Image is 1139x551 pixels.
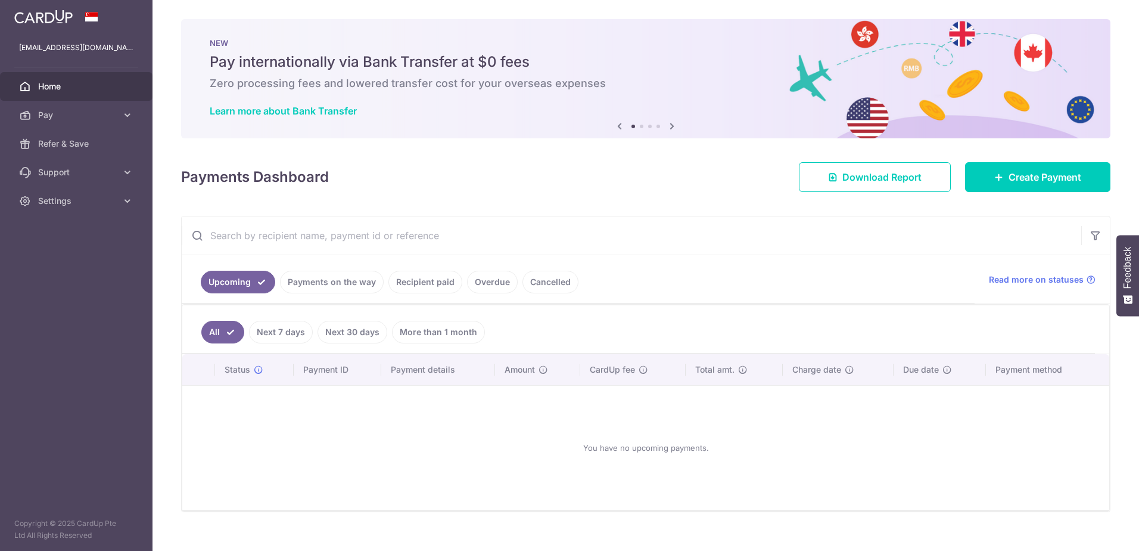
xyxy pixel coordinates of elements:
[522,271,578,293] a: Cancelled
[201,271,275,293] a: Upcoming
[903,364,939,376] span: Due date
[181,166,329,188] h4: Payments Dashboard
[318,321,387,343] a: Next 30 days
[210,52,1082,72] h5: Pay internationally via Bank Transfer at $0 fees
[986,354,1109,385] th: Payment method
[1122,247,1133,289] span: Feedback
[38,195,117,207] span: Settings
[467,271,518,293] a: Overdue
[1009,170,1081,184] span: Create Payment
[381,354,495,385] th: Payment details
[210,105,357,117] a: Learn more about Bank Transfer
[38,81,117,92] span: Home
[392,321,485,343] a: More than 1 month
[842,170,922,184] span: Download Report
[1116,235,1139,316] button: Feedback - Show survey
[505,364,535,376] span: Amount
[695,364,735,376] span: Total amt.
[105,8,130,19] span: Help
[38,138,117,150] span: Refer & Save
[210,76,1082,91] h6: Zero processing fees and lowered transfer cost for your overseas expenses
[989,274,1084,286] span: Read more on statuses
[201,321,244,343] a: All
[225,364,250,376] span: Status
[181,19,1110,138] img: Bank transfer banner
[210,38,1082,48] p: NEW
[294,354,381,385] th: Payment ID
[590,364,635,376] span: CardUp fee
[965,162,1110,192] a: Create Payment
[197,395,1095,500] div: You have no upcoming payments.
[182,216,1081,255] input: Search by recipient name, payment id or reference
[14,10,73,24] img: CardUp
[38,109,117,121] span: Pay
[249,321,313,343] a: Next 7 days
[989,274,1096,286] a: Read more on statuses
[38,166,117,178] span: Support
[792,364,841,376] span: Charge date
[799,162,951,192] a: Download Report
[19,42,133,54] p: [EMAIL_ADDRESS][DOMAIN_NAME]
[280,271,384,293] a: Payments on the way
[388,271,462,293] a: Recipient paid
